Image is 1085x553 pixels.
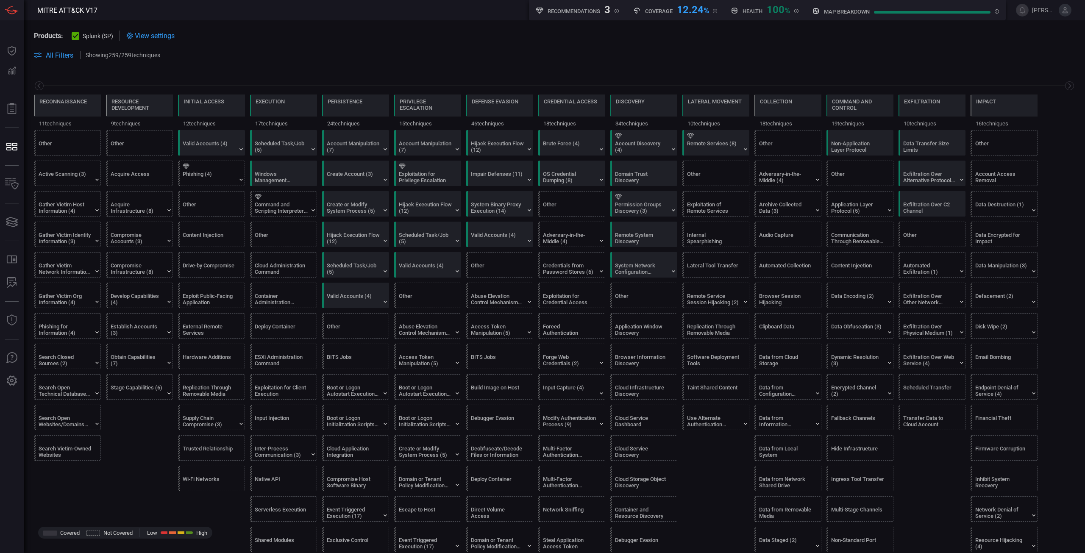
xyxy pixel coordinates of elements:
[106,252,173,278] div: T1584: Compromise Infrastructure (Not covered)
[34,51,73,59] button: All Filters
[322,191,389,217] div: T1543: Create or Modify System Process
[688,98,742,105] div: Lateral Movement
[322,527,389,552] div: T1668: Exclusive Control (Not covered)
[327,171,380,183] div: Create Account (3)
[183,232,236,245] div: Content Injection
[34,435,101,461] div: T1594: Search Victim-Owned Websites (Not covered)
[394,374,461,400] div: T1547: Boot or Logon Autostart Execution (Not covered)
[824,8,870,15] h5: map breakdown
[34,313,101,339] div: T1598: Phishing for Information (Not covered)
[682,344,749,369] div: T1072: Software Deployment Tools (Not covered)
[610,374,677,400] div: T1580: Cloud Infrastructure Discovery (Not covered)
[543,171,596,183] div: OS Credential Dumping (8)
[904,98,940,105] div: Exfiltration
[2,174,22,195] button: Inventory
[106,161,173,186] div: T1650: Acquire Access (Not covered)
[250,466,317,491] div: T1106: Native API (Not covered)
[971,222,1038,247] div: T1486: Data Encrypted for Impact (Not covered)
[682,252,749,278] div: T1570: Lateral Tool Transfer (Not covered)
[548,8,600,14] h5: Recommendations
[250,117,317,130] div: 17 techniques
[34,222,101,247] div: T1589: Gather Victim Identity Information (Not covered)
[322,344,389,369] div: T1197: BITS Jobs (Not covered)
[826,130,893,156] div: T1095: Non-Application Layer Protocol
[466,222,533,247] div: T1078: Valid Accounts
[399,171,452,183] div: Exploitation for Privilege Escalation
[826,374,893,400] div: T1573: Encrypted Channel (Not covered)
[754,252,821,278] div: T1119: Automated Collection (Not covered)
[327,232,380,245] div: Hijack Execution Flow (12)
[466,117,533,130] div: 46 techniques
[400,98,456,111] div: Privilege Escalation
[971,466,1038,491] div: T1490: Inhibit System Recovery (Not covered)
[971,374,1038,400] div: T1499: Endpoint Denial of Service (Not covered)
[682,405,749,430] div: T1550: Use Alternate Authentication Material (Not covered)
[682,283,749,308] div: T1563: Remote Service Session Hijacking (Not covered)
[538,313,605,339] div: T1187: Forced Authentication (Not covered)
[472,98,518,105] div: Defense Evasion
[106,94,173,130] div: TA0042: Resource Development (Not covered)
[704,6,709,15] span: %
[543,140,596,153] div: Brute Force (4)
[687,171,740,183] div: Other
[466,161,533,186] div: T1562: Impair Defenses
[543,201,596,214] div: Other
[178,283,245,308] div: T1190: Exploit Public-Facing Application (Not covered)
[183,201,236,214] div: Other
[899,117,965,130] div: 10 techniques
[971,527,1038,552] div: T1496: Resource Hijacking (Not covered)
[34,94,101,130] div: TA0043: Reconnaissance (Not covered)
[615,140,668,153] div: Account Discovery (4)
[466,94,533,130] div: TA0005: Defense Evasion
[971,252,1038,278] div: T1565: Data Manipulation (Not covered)
[610,435,677,461] div: T1526: Cloud Service Discovery (Not covered)
[610,94,677,130] div: TA0007: Discovery
[466,344,533,369] div: T1197: BITS Jobs (Not covered)
[178,435,245,461] div: T1199: Trusted Relationship (Not covered)
[616,98,645,105] div: Discovery
[106,191,173,217] div: T1583: Acquire Infrastructure (Not covered)
[466,466,533,491] div: T1610: Deploy Container (Not covered)
[394,344,461,369] div: T1134: Access Token Manipulation (Not covered)
[538,161,605,186] div: T1003: OS Credential Dumping
[2,310,22,331] button: Threat Intelligence
[394,313,461,339] div: T1548: Abuse Elevation Control Mechanism (Not covered)
[39,232,92,245] div: Gather Victim Identity Information (3)
[178,117,245,130] div: 12 techniques
[538,283,605,308] div: T1212: Exploitation for Credential Access (Not covered)
[754,496,821,522] div: T1025: Data from Removable Media (Not covered)
[610,405,677,430] div: T1538: Cloud Service Dashboard (Not covered)
[610,496,677,522] div: T1613: Container and Resource Discovery (Not covered)
[466,252,533,278] div: Other (Not covered)
[106,374,173,400] div: T1608: Stage Capabilities (Not covered)
[971,435,1038,461] div: T1495: Firmware Corruption (Not covered)
[826,435,893,461] div: T1665: Hide Infrastructure (Not covered)
[682,130,749,156] div: T1021: Remote Services
[256,98,285,105] div: Execution
[538,252,605,278] div: T1555: Credentials from Password Stores (Not covered)
[322,283,389,308] div: T1078: Valid Accounts
[106,117,173,130] div: 9 techniques
[610,222,677,247] div: T1018: Remote System Discovery
[826,283,893,308] div: T1132: Data Encoding (Not covered)
[183,171,236,183] div: Phishing (4)
[754,161,821,186] div: T1557: Adversary-in-the-Middle (Not covered)
[610,283,677,308] div: Other (Not covered)
[2,212,22,232] button: Cards
[394,466,461,491] div: T1484: Domain or Tenant Policy Modification (Not covered)
[250,161,317,186] div: T1047: Windows Management Instrumentation
[466,191,533,217] div: T1218: System Binary Proxy Execution
[466,313,533,339] div: T1134: Access Token Manipulation (Not covered)
[106,222,173,247] div: T1586: Compromise Accounts (Not covered)
[322,94,389,130] div: TA0003: Persistence
[754,130,821,156] div: Other (Not covered)
[327,201,380,214] div: Create or Modify System Process (5)
[466,374,533,400] div: T1612: Build Image on Host (Not covered)
[760,98,792,105] div: Collection
[394,405,461,430] div: T1037: Boot or Logon Initialization Scripts (Not covered)
[754,405,821,430] div: T1213: Data from Information Repositories (Not covered)
[610,466,677,491] div: T1619: Cloud Storage Object Discovery (Not covered)
[615,171,668,183] div: Domain Trust Discovery
[178,252,245,278] div: T1189: Drive-by Compromise (Not covered)
[899,313,965,339] div: T1052: Exfiltration Over Physical Medium (Not covered)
